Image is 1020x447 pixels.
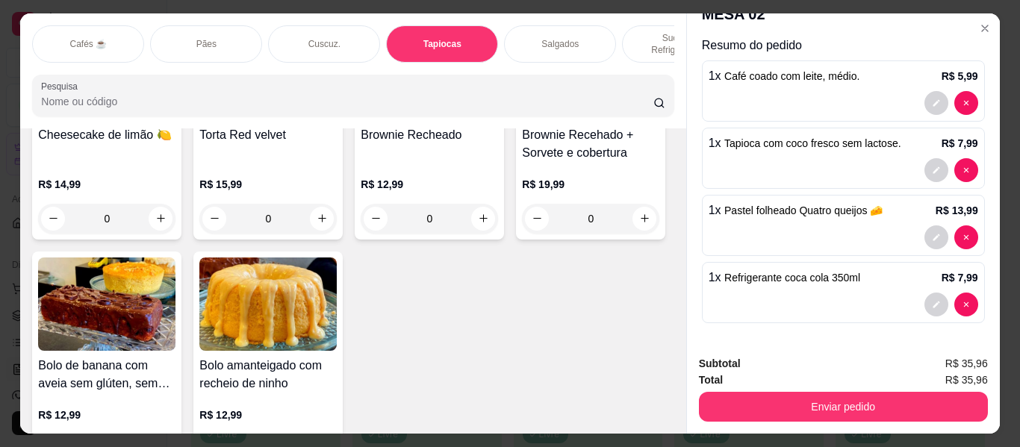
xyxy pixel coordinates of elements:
[945,355,988,372] span: R$ 35,96
[525,207,549,231] button: decrease-product-quantity
[702,4,851,25] p: MESA 02
[954,158,978,182] button: decrease-product-quantity
[709,269,860,287] p: 1 x
[699,357,741,369] strong: Subtotal
[38,177,175,192] p: R$ 14,99
[973,16,997,40] button: Close
[724,137,901,149] span: Tapioca com coco fresco sem lactose.
[924,293,948,316] button: decrease-product-quantity
[632,207,656,231] button: increase-product-quantity
[924,225,948,249] button: decrease-product-quantity
[724,204,883,216] span: Pastel folheado Quatro queijos 🧀
[699,374,723,386] strong: Total
[635,32,721,56] p: Sucos e Refrigerantes
[709,134,901,152] p: 1 x
[364,207,388,231] button: decrease-product-quantity
[199,126,337,144] h4: Torta Red velvet
[699,392,988,422] button: Enviar pedido
[41,207,65,231] button: decrease-product-quantity
[310,207,334,231] button: increase-product-quantity
[954,225,978,249] button: decrease-product-quantity
[522,126,659,162] h4: Brownie Recehado + Sorvete e cobertura
[702,37,985,54] p: Resumo do pedido
[308,38,340,50] p: Cuscuz.
[942,270,978,285] p: R$ 7,99
[38,257,175,351] img: product-image
[41,94,653,109] input: Pesquisa
[361,177,498,192] p: R$ 12,99
[202,207,226,231] button: decrease-product-quantity
[924,158,948,182] button: decrease-product-quantity
[471,207,495,231] button: increase-product-quantity
[199,257,337,351] img: product-image
[38,407,175,422] p: R$ 12,99
[945,372,988,388] span: R$ 35,96
[942,69,978,84] p: R$ 5,99
[361,126,498,144] h4: Brownie Recheado
[709,67,860,85] p: 1 x
[38,126,175,144] h4: Cheesecake de limão 🍋
[924,91,948,115] button: decrease-product-quantity
[196,38,217,50] p: Pães
[954,91,978,115] button: decrease-product-quantity
[41,80,83,93] label: Pesquisa
[38,357,175,393] h4: Bolo de banana com aveia sem glúten, sem lactose e sem açúcar.
[423,38,461,50] p: Tapiocas
[954,293,978,316] button: decrease-product-quantity
[942,136,978,151] p: R$ 7,99
[724,70,859,82] span: Café coado com leite, médio.
[522,177,659,192] p: R$ 19,99
[199,357,337,393] h4: Bolo amanteigado com recheio de ninho
[541,38,579,50] p: Salgados
[709,201,883,219] p: 1 x
[199,407,337,422] p: R$ 12,99
[199,177,337,192] p: R$ 15,99
[936,203,978,218] p: R$ 13,99
[69,38,107,50] p: Cafés ☕
[724,272,860,284] span: Refrigerante coca cola 350ml
[149,207,172,231] button: increase-product-quantity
